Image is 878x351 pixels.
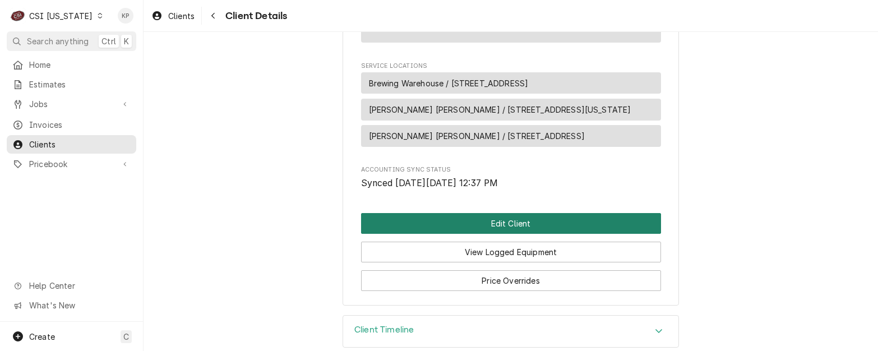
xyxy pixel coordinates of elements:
[361,213,661,291] div: Button Group
[204,7,222,25] button: Navigate back
[361,177,661,190] span: Accounting Sync Status
[7,135,136,154] a: Clients
[10,8,26,24] div: CSI Kentucky's Avatar
[27,35,89,47] span: Search anything
[369,104,631,116] span: [PERSON_NAME] [PERSON_NAME] / [STREET_ADDRESS][US_STATE]
[123,331,129,343] span: C
[361,242,661,262] button: View Logged Equipment
[7,31,136,51] button: Search anythingCtrlK
[361,213,661,234] button: Edit Client
[361,270,661,291] button: Price Overrides
[361,165,661,190] div: Accounting Sync Status
[29,280,130,292] span: Help Center
[168,10,195,22] span: Clients
[118,8,133,24] div: KP
[7,95,136,113] a: Go to Jobs
[7,155,136,173] a: Go to Pricebook
[29,98,114,110] span: Jobs
[343,316,678,347] div: Accordion Header
[147,7,199,25] a: Clients
[7,276,136,295] a: Go to Help Center
[10,8,26,24] div: C
[7,296,136,315] a: Go to What's New
[29,332,55,341] span: Create
[222,8,287,24] span: Client Details
[361,99,661,121] div: Service Location
[343,315,679,348] div: Client Timeline
[29,59,131,71] span: Home
[354,325,414,335] h3: Client Timeline
[361,213,661,234] div: Button Group Row
[361,234,661,262] div: Button Group Row
[361,62,661,71] span: Service Locations
[118,8,133,24] div: Kym Parson's Avatar
[29,299,130,311] span: What's New
[361,125,661,147] div: Service Location
[7,116,136,134] a: Invoices
[369,77,529,89] span: Brewing Warehouse / [STREET_ADDRESS]
[361,262,661,291] div: Button Group Row
[29,119,131,131] span: Invoices
[29,138,131,150] span: Clients
[361,165,661,174] span: Accounting Sync Status
[124,35,129,47] span: K
[101,35,116,47] span: Ctrl
[29,78,131,90] span: Estimates
[361,72,661,94] div: Service Location
[343,316,678,347] button: Accordion Details Expand Trigger
[361,72,661,152] div: Service Locations List
[7,56,136,74] a: Home
[369,130,585,142] span: [PERSON_NAME] [PERSON_NAME] / [STREET_ADDRESS]
[29,158,114,170] span: Pricebook
[361,62,661,152] div: Service Locations
[29,10,93,22] div: CSI [US_STATE]
[7,75,136,94] a: Estimates
[361,178,498,188] span: Synced [DATE][DATE] 12:37 PM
